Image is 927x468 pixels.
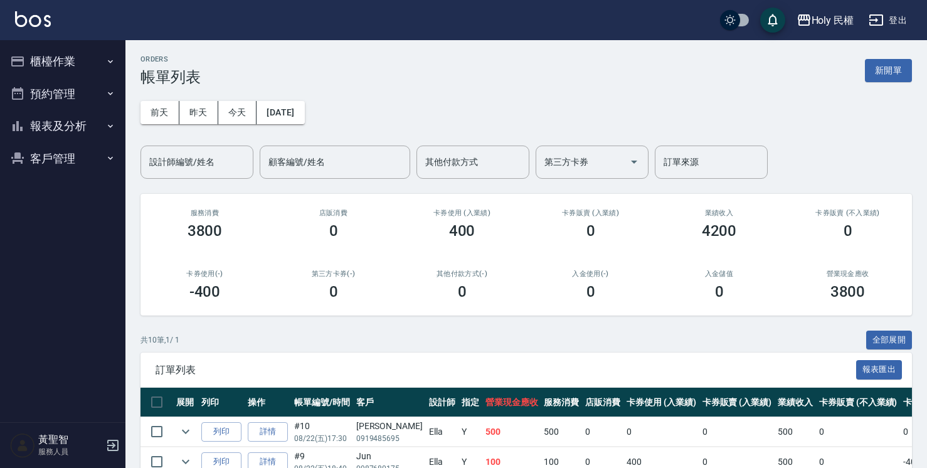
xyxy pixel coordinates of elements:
button: 今天 [218,101,257,124]
button: 新開單 [865,59,912,82]
button: Holy 民權 [792,8,859,33]
th: 列印 [198,388,245,417]
button: [DATE] [257,101,304,124]
h3: -400 [189,283,221,300]
th: 展開 [173,388,198,417]
div: Jun [356,450,423,463]
h3: 3800 [188,222,223,240]
p: 08/22 (五) 17:30 [294,433,350,444]
th: 業績收入 [775,388,816,417]
p: 服務人員 [38,446,102,457]
td: #10 [291,417,353,447]
th: 卡券販賣 (入業績) [699,388,775,417]
button: 前天 [140,101,179,124]
button: 報表匯出 [856,360,903,380]
th: 卡券使用 (入業績) [623,388,699,417]
td: 500 [775,417,816,447]
h5: 黃聖智 [38,433,102,446]
h3: 服務消費 [156,209,254,217]
td: 0 [582,417,623,447]
h3: 3800 [830,283,866,300]
h3: 0 [844,222,852,240]
a: 新開單 [865,64,912,76]
a: 報表匯出 [856,363,903,375]
span: 訂單列表 [156,364,856,376]
th: 指定 [458,388,482,417]
button: 全部展開 [866,331,913,350]
td: Ella [426,417,458,447]
td: Y [458,417,482,447]
h2: 入金使用(-) [541,270,640,278]
td: 500 [541,417,582,447]
h3: 帳單列表 [140,68,201,86]
button: 報表及分析 [5,110,120,142]
th: 店販消費 [582,388,623,417]
h3: 0 [586,283,595,300]
h2: 其他付款方式(-) [413,270,511,278]
th: 設計師 [426,388,458,417]
h2: 營業現金應收 [798,270,897,278]
h3: 0 [458,283,467,300]
th: 營業現金應收 [482,388,541,417]
td: 500 [482,417,541,447]
button: 列印 [201,422,241,442]
div: Holy 民權 [812,13,854,28]
td: 0 [816,417,900,447]
th: 客戶 [353,388,426,417]
h2: 業績收入 [670,209,768,217]
h2: 店販消費 [284,209,383,217]
h3: 0 [329,222,338,240]
button: save [760,8,785,33]
img: Logo [15,11,51,27]
button: 客戶管理 [5,142,120,175]
h2: 入金儲值 [670,270,768,278]
h2: ORDERS [140,55,201,63]
th: 操作 [245,388,291,417]
a: 詳情 [248,422,288,442]
th: 帳單編號/時間 [291,388,353,417]
button: 櫃檯作業 [5,45,120,78]
button: 昨天 [179,101,218,124]
p: 0919485695 [356,433,423,444]
button: 登出 [864,9,912,32]
h2: 第三方卡券(-) [284,270,383,278]
h3: 0 [329,283,338,300]
h3: 0 [715,283,724,300]
h2: 卡券販賣 (不入業績) [798,209,897,217]
h2: 卡券使用 (入業績) [413,209,511,217]
h3: 0 [586,222,595,240]
th: 卡券販賣 (不入業績) [816,388,900,417]
button: 預約管理 [5,78,120,110]
img: Person [10,433,35,458]
h3: 400 [449,222,475,240]
button: Open [624,152,644,172]
h3: 4200 [702,222,737,240]
td: 0 [623,417,699,447]
h2: 卡券使用(-) [156,270,254,278]
p: 共 10 筆, 1 / 1 [140,334,179,346]
div: [PERSON_NAME] [356,420,423,433]
th: 服務消費 [541,388,582,417]
button: expand row [176,422,195,441]
td: 0 [699,417,775,447]
h2: 卡券販賣 (入業績) [541,209,640,217]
